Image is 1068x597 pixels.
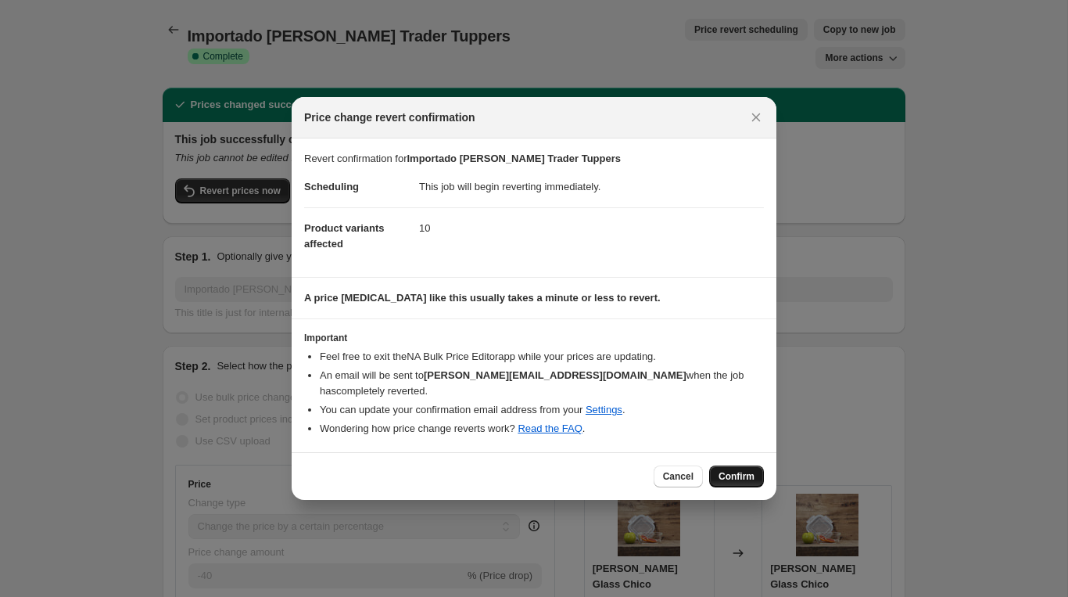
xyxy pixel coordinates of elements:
[709,466,764,487] button: Confirm
[320,402,764,418] li: You can update your confirmation email address from your .
[304,332,764,344] h3: Important
[419,207,764,249] dd: 10
[320,421,764,437] li: Wondering how price change reverts work? .
[320,349,764,365] li: Feel free to exit the NA Bulk Price Editor app while your prices are updating.
[518,423,582,434] a: Read the FAQ
[304,110,475,125] span: Price change revert confirmation
[419,167,764,207] dd: This job will begin reverting immediately.
[424,369,686,381] b: [PERSON_NAME][EMAIL_ADDRESS][DOMAIN_NAME]
[719,470,754,483] span: Confirm
[407,153,622,164] b: Importado [PERSON_NAME] Trader Tuppers
[304,151,764,167] p: Revert confirmation for
[654,466,703,487] button: Cancel
[586,404,622,415] a: Settings
[304,292,661,304] b: A price [MEDICAL_DATA] like this usually takes a minute or less to revert.
[320,368,764,399] li: An email will be sent to when the job has completely reverted .
[304,181,359,192] span: Scheduling
[663,470,693,483] span: Cancel
[745,106,767,128] button: Close
[304,222,385,250] span: Product variants affected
